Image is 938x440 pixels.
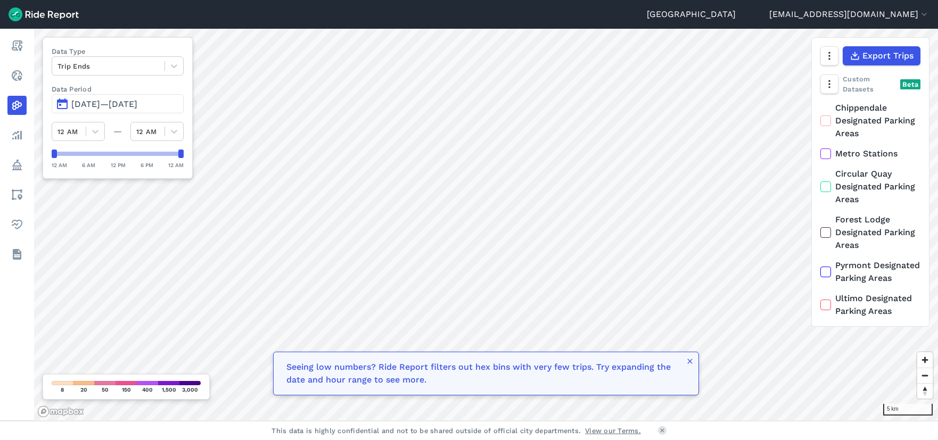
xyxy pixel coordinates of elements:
div: 6 PM [141,160,153,170]
label: Ultimo Designated Parking Areas [820,292,920,318]
div: — [105,125,130,138]
div: 12 AM [52,160,67,170]
div: 6 AM [82,160,95,170]
a: Report [7,36,27,55]
button: [DATE]—[DATE] [52,94,184,113]
span: [DATE]—[DATE] [71,99,137,109]
a: Areas [7,185,27,204]
button: Zoom in [917,352,933,368]
label: Pyrmont Designated Parking Areas [820,259,920,285]
img: Ride Report [9,7,79,21]
a: Health [7,215,27,234]
div: 12 AM [168,160,184,170]
label: Forest Lodge Designated Parking Areas [820,213,920,252]
a: Heatmaps [7,96,27,115]
a: View our Terms. [585,426,641,436]
a: Analyze [7,126,27,145]
div: Custom Datasets [820,74,920,94]
div: 5 km [883,404,933,416]
label: Circular Quay Designated Parking Areas [820,168,920,206]
span: Export Trips [862,49,914,62]
a: [GEOGRAPHIC_DATA] [647,8,736,21]
canvas: Map [34,29,938,420]
label: Metro Stations [820,147,920,160]
button: [EMAIL_ADDRESS][DOMAIN_NAME] [769,8,929,21]
button: Reset bearing to north [917,383,933,399]
button: Zoom out [917,368,933,383]
a: Policy [7,155,27,175]
button: Export Trips [843,46,920,65]
a: Realtime [7,66,27,85]
label: Data Type [52,46,184,56]
label: Chippendale Designated Parking Areas [820,102,920,140]
div: 12 PM [111,160,126,170]
a: Mapbox logo [37,405,84,418]
label: Data Period [52,84,184,94]
div: Beta [900,79,920,89]
a: Datasets [7,245,27,264]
